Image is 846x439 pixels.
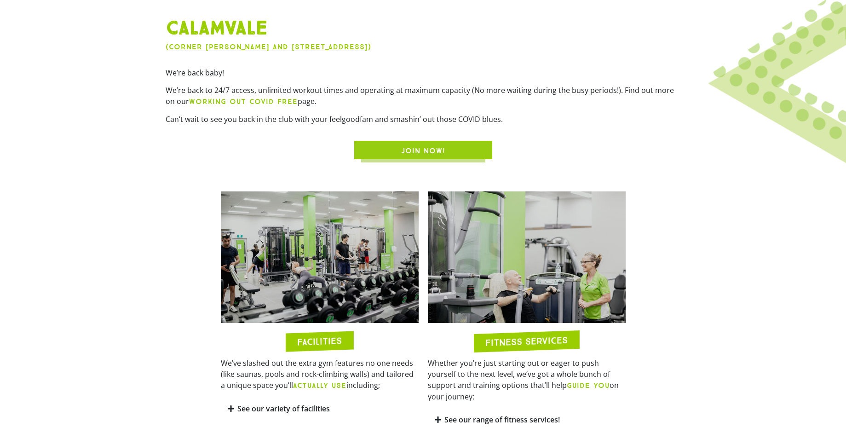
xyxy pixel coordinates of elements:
[428,358,626,402] p: Whether you’re just starting out or eager to push yourself to the next level, we’ve got a whole b...
[293,381,346,390] b: ACTUALLY USE
[166,67,681,78] p: We’re back baby!
[485,335,568,347] h2: FITNESS SERVICES
[221,358,419,391] p: We’ve slashed out the extra gym features no one needs (like saunas, pools and rock-climbing walls...
[166,17,681,41] h1: Calamvale
[567,381,610,390] b: GUIDE YOU
[401,145,445,156] span: JOIN NOW!
[166,114,681,125] p: Can’t wait to see you back in the club with your feelgoodfam and smashin’ out those COVID blues.
[166,85,681,107] p: We’re back to 24/7 access, unlimited workout times and operating at maximum capacity (No more wai...
[428,409,626,431] div: See our range of fitness services!
[444,415,560,425] a: See our range of fitness services!
[189,96,298,106] a: WORKING OUT COVID FREE
[297,336,342,347] h2: FACILITIES
[189,97,298,106] b: WORKING OUT COVID FREE
[166,42,371,51] a: (Corner [PERSON_NAME] and [STREET_ADDRESS])
[221,398,419,420] div: See our variety of facilities
[237,404,330,414] a: See our variety of facilities
[354,141,492,159] a: JOIN NOW!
